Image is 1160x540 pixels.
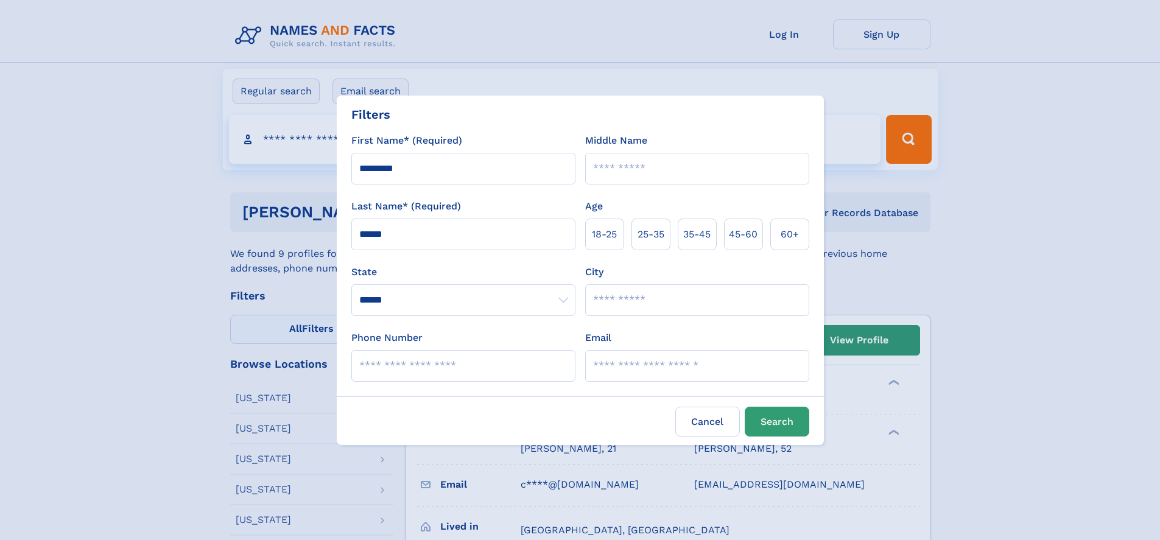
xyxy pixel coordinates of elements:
[351,265,575,279] label: State
[351,105,390,124] div: Filters
[675,407,740,437] label: Cancel
[729,227,758,242] span: 45‑60
[585,133,647,148] label: Middle Name
[592,227,617,242] span: 18‑25
[585,331,611,345] label: Email
[585,199,603,214] label: Age
[781,227,799,242] span: 60+
[638,227,664,242] span: 25‑35
[683,227,711,242] span: 35‑45
[351,133,462,148] label: First Name* (Required)
[351,331,423,345] label: Phone Number
[745,407,809,437] button: Search
[585,265,603,279] label: City
[351,199,461,214] label: Last Name* (Required)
